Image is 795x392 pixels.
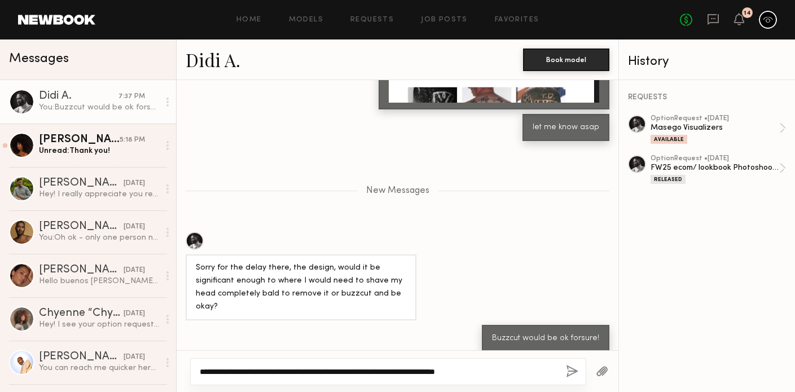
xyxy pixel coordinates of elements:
div: Hello buenos [PERSON_NAME]. I submitted because I was planning to be in [GEOGRAPHIC_DATA], but a ... [39,276,159,287]
div: REQUESTS [628,94,786,102]
div: 14 [744,10,751,16]
div: option Request • [DATE] [651,115,779,122]
div: Didi A. [39,91,118,102]
span: Messages [9,52,69,65]
a: Job Posts [421,16,468,24]
div: [DATE] [124,309,145,319]
div: [DATE] [124,178,145,189]
div: Released [651,175,686,184]
div: [DATE] [124,222,145,232]
button: Book model [523,49,609,71]
div: You can reach me quicker here [PHONE_NUMBER]. Is this shoot still on? [39,363,159,373]
div: Masego Visualizers [651,122,779,133]
a: optionRequest •[DATE]FW25 ecom/ lookbook Photoshoot + social videoReleased [651,155,786,184]
div: [PERSON_NAME] [39,178,124,189]
div: [DATE] [124,265,145,276]
div: You: Buzzcut would be ok forsure! [39,102,159,113]
div: FW25 ecom/ lookbook Photoshoot + social video [651,162,779,173]
div: [PERSON_NAME] [39,221,124,232]
div: History [628,55,786,68]
div: Hey! I see your option request for [DATE], I would have accepted it if I was in town, but unfortu... [39,319,159,330]
div: 7:37 PM [118,91,145,102]
div: Available [651,135,687,144]
div: You: Oh ok - only one person needs to shave so I can put you down as someone who doesn't get it s... [39,232,159,243]
div: Sorry for the delay there, the design, would it be significant enough to where I would need to sh... [196,262,406,314]
a: Book model [523,54,609,64]
span: New Messages [366,186,429,196]
div: Chyenne “Chy” [PERSON_NAME] [39,308,124,319]
div: [PERSON_NAME] [39,351,124,363]
a: optionRequest •[DATE]Masego VisualizersAvailable [651,115,786,144]
div: [PERSON_NAME] [39,265,124,276]
div: let me know asap [533,121,599,134]
div: Unread: Thank you! [39,146,159,156]
div: [DATE] [124,352,145,363]
a: Models [289,16,323,24]
a: Home [236,16,262,24]
div: [PERSON_NAME] [39,134,120,146]
div: option Request • [DATE] [651,155,779,162]
a: Requests [350,16,394,24]
div: 5:18 PM [120,135,145,146]
a: Favorites [495,16,539,24]
div: Hey! I really appreciate you reaching out. Unfortunately I’ve got a conflict and won’t be able to... [39,189,159,200]
div: Buzzcut would be ok forsure! [492,332,599,345]
a: Didi A. [186,47,240,72]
